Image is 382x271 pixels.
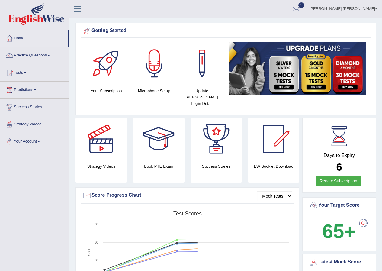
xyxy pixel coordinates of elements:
div: Score Progress Chart [82,191,292,200]
img: small5.jpg [229,42,366,95]
h4: Days to Expiry [309,153,369,158]
h4: Book PTE Exam [133,163,184,169]
a: Practice Questions [0,47,69,62]
div: Latest Mock Score [309,258,369,267]
text: 90 [95,222,98,226]
a: Strategy Videos [0,116,69,131]
a: Predictions [0,82,69,97]
h4: EW Booklet Download [248,163,299,169]
h4: Update [PERSON_NAME] Login Detail [181,88,223,107]
h4: Success Stories [191,163,242,169]
a: Renew Subscription [316,176,361,186]
h4: Strategy Videos [75,163,127,169]
b: 65+ [322,220,355,242]
span: 5 [298,2,304,8]
tspan: Score [87,247,91,256]
h4: Your Subscription [85,88,127,94]
a: Success Stories [0,99,69,114]
text: 60 [95,240,98,244]
h4: Microphone Setup [133,88,175,94]
a: Tests [0,64,69,79]
tspan: Test scores [173,211,202,217]
text: 30 [95,258,98,262]
a: Your Account [0,133,69,148]
a: Home [0,30,68,45]
div: Getting Started [82,26,369,35]
b: 6 [336,161,342,173]
div: Your Target Score [309,201,369,210]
